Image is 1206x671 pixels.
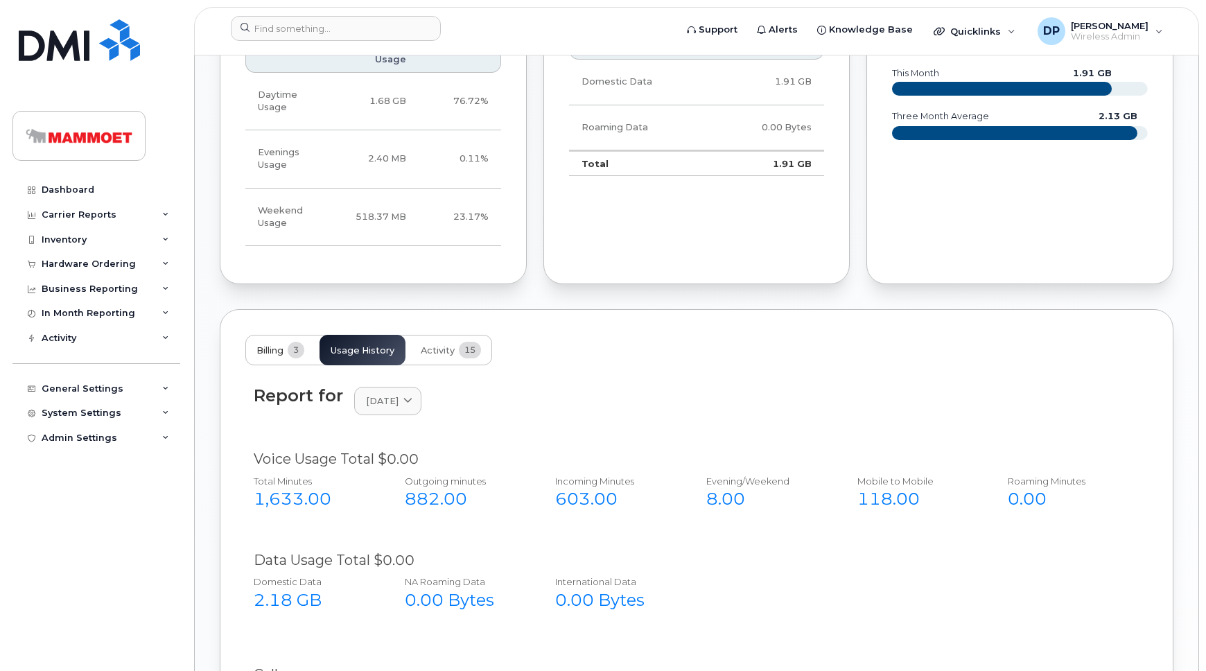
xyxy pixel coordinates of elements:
div: Voice Usage Total $0.00 [254,449,1139,469]
span: Support [699,23,737,37]
div: NA Roaming Data [405,575,525,589]
div: 0.00 Bytes [405,589,525,612]
td: 76.72% [419,73,501,131]
iframe: Messenger Launcher [1146,611,1196,661]
div: 118.00 [857,487,978,511]
div: 0.00 Bytes [555,589,676,612]
td: Total [569,150,713,177]
div: Outgoing minutes [405,475,525,488]
span: Quicklinks [950,26,1001,37]
div: Domestic Data [254,575,374,589]
text: 1.91 GB [1073,68,1112,78]
td: 23.17% [419,189,501,247]
tr: Weekdays from 6:00pm to 8:00am [245,130,501,189]
td: 1.91 GB [712,60,824,105]
td: Weekend Usage [245,189,337,247]
td: 2.40 MB [337,130,418,189]
div: 1,633.00 [254,487,374,511]
a: Alerts [747,16,807,44]
span: Wireless Admin [1071,31,1148,42]
div: Evening/Weekend [706,475,827,488]
text: three month average [891,111,989,121]
span: Knowledge Base [829,23,913,37]
a: Knowledge Base [807,16,923,44]
div: 603.00 [555,487,676,511]
text: 2.13 GB [1099,111,1137,121]
td: Domestic Data [569,60,713,105]
span: 15 [459,342,481,358]
span: [PERSON_NAME] [1071,20,1148,31]
div: Incoming Minutes [555,475,676,488]
span: Activity [421,345,455,356]
div: Mobile to Mobile [857,475,978,488]
div: Roaming Minutes [1008,475,1128,488]
div: 2.18 GB [254,589,374,612]
td: 0.00 Bytes [712,105,824,150]
div: 0.00 [1008,487,1128,511]
div: 882.00 [405,487,525,511]
span: [DATE] [366,394,399,408]
div: International Data [555,575,676,589]
td: Evenings Usage [245,130,337,189]
td: Daytime Usage [245,73,337,131]
div: 8.00 [706,487,827,511]
a: Support [677,16,747,44]
span: 3 [288,342,304,358]
td: 1.68 GB [337,73,418,131]
text: this month [891,68,939,78]
div: Report for [254,386,343,405]
a: [DATE] [354,387,421,415]
div: David Paetkau [1028,17,1173,45]
div: Data Usage Total $0.00 [254,550,1139,570]
span: Billing [256,345,283,356]
input: Find something... [231,16,441,41]
td: 0.11% [419,130,501,189]
span: Alerts [769,23,798,37]
td: 518.37 MB [337,189,418,247]
div: Quicklinks [924,17,1025,45]
td: 1.91 GB [712,150,824,177]
td: Roaming Data [569,105,713,150]
tr: Friday from 6:00pm to Monday 8:00am [245,189,501,247]
div: Total Minutes [254,475,374,488]
span: DP [1043,23,1060,40]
